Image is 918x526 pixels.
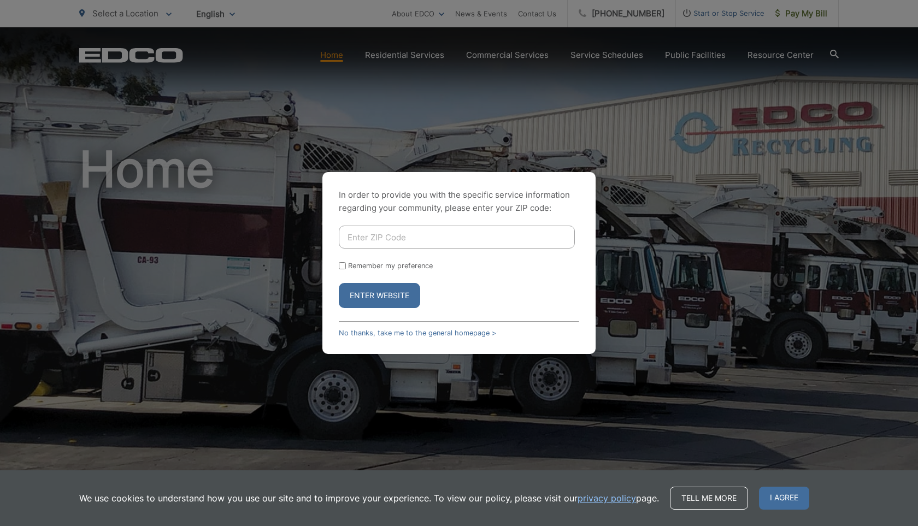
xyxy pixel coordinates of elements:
[348,262,433,270] label: Remember my preference
[759,487,809,510] span: I agree
[339,226,575,249] input: Enter ZIP Code
[339,283,420,308] button: Enter Website
[578,492,636,505] a: privacy policy
[670,487,748,510] a: Tell me more
[339,188,579,215] p: In order to provide you with the specific service information regarding your community, please en...
[79,492,659,505] p: We use cookies to understand how you use our site and to improve your experience. To view our pol...
[339,329,496,337] a: No thanks, take me to the general homepage >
